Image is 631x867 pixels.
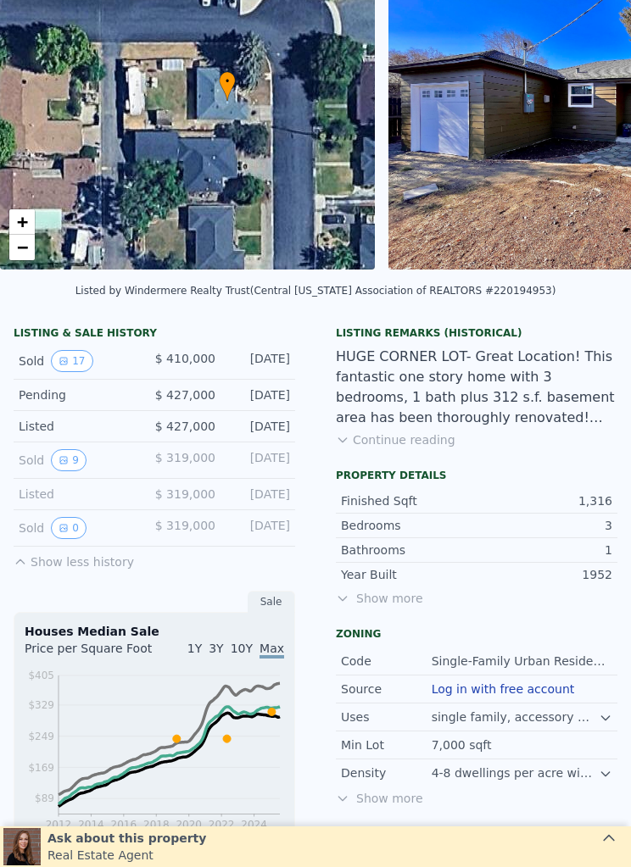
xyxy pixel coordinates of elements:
[336,347,617,428] div: HUGE CORNER LOT- Great Location! This fantastic one story home with 3 bedrooms, 1 bath plus 312 s...
[341,566,477,583] div: Year Built
[19,418,141,435] div: Listed
[28,699,54,711] tspan: $329
[28,762,54,774] tspan: $169
[477,542,612,559] div: 1
[51,449,87,471] button: View historical data
[9,209,35,235] a: Zoom in
[336,326,617,340] div: Listing Remarks (Historical)
[17,211,28,232] span: +
[155,451,215,464] span: $ 319,000
[28,670,54,681] tspan: $405
[477,492,612,509] div: 1,316
[47,847,206,864] div: Real Estate Agent
[432,709,599,725] div: single family, accessory dwelling, attached dwellings (2-4 units), cottages, small-lot short plat...
[229,517,290,539] div: [DATE]
[336,627,617,641] div: Zoning
[176,819,202,831] tspan: 2020
[14,547,134,570] button: Show less history
[341,492,477,509] div: Finished Sqft
[219,71,236,101] div: •
[260,642,284,659] span: Max
[229,386,290,403] div: [DATE]
[248,591,295,613] div: Sale
[28,731,54,742] tspan: $249
[155,487,215,501] span: $ 319,000
[46,819,72,831] tspan: 2012
[78,819,104,831] tspan: 2014
[35,792,54,804] tspan: $89
[3,828,41,865] img: null null
[14,326,295,343] div: LISTING & SALE HISTORY
[19,350,141,372] div: Sold
[231,642,253,655] span: 10Y
[336,590,617,607] span: Show more
[341,681,432,697] div: Source
[219,74,236,89] span: •
[341,764,432,781] div: Density
[47,830,206,847] div: Ask about this property
[432,764,599,781] div: 4-8 dwellings per acre with bonuses
[336,469,617,482] div: Property details
[19,386,141,403] div: Pending
[432,736,495,753] div: 7,000 sqft
[111,819,137,831] tspan: 2016
[229,418,290,435] div: [DATE]
[341,653,432,670] div: Code
[209,819,235,831] tspan: 2022
[155,352,215,365] span: $ 410,000
[341,736,432,753] div: Min Lot
[9,235,35,260] a: Zoom out
[51,517,87,539] button: View historical data
[336,790,617,807] div: Show more
[25,640,154,667] div: Price per Square Foot
[432,653,612,670] div: Single-Family Urban Residential
[75,285,556,297] div: Listed by Windermere Realty Trust (Central [US_STATE] Association of REALTORS #220194953)
[209,642,223,655] span: 3Y
[341,517,477,534] div: Bedrooms
[241,819,267,831] tspan: 2024
[341,542,477,559] div: Bathrooms
[229,486,290,503] div: [DATE]
[477,517,612,534] div: 3
[19,517,141,539] div: Sold
[336,431,455,448] button: Continue reading
[155,388,215,402] span: $ 427,000
[341,709,432,725] div: Uses
[19,486,141,503] div: Listed
[51,350,92,372] button: View historical data
[432,682,575,696] button: Log in with free account
[25,623,284,640] div: Houses Median Sale
[143,819,170,831] tspan: 2018
[19,449,141,471] div: Sold
[17,236,28,258] span: −
[477,566,612,583] div: 1952
[155,519,215,532] span: $ 319,000
[187,642,202,655] span: 1Y
[229,449,290,471] div: [DATE]
[155,420,215,433] span: $ 427,000
[229,350,290,372] div: [DATE]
